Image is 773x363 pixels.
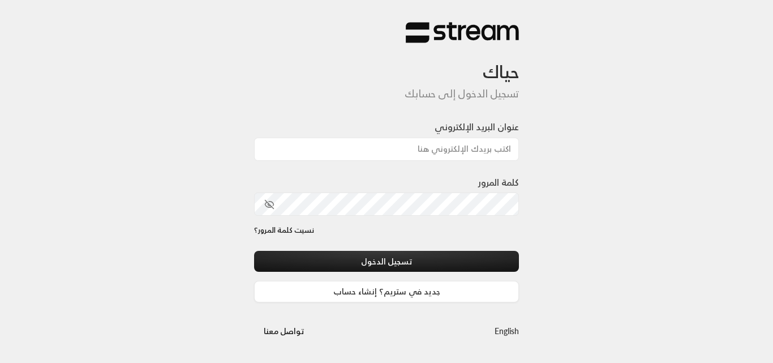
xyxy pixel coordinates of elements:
a: جديد في ستريم؟ إنشاء حساب [254,281,519,302]
h3: حياك [254,44,519,83]
input: اكتب بريدك الإلكتروني هنا [254,138,519,161]
h5: تسجيل الدخول إلى حسابك [254,88,519,100]
button: تسجيل الدخول [254,251,519,272]
label: كلمة المرور [478,176,519,189]
button: تواصل معنا [254,321,314,341]
label: عنوان البريد الإلكتروني [435,120,519,134]
a: نسيت كلمة المرور؟ [254,225,314,236]
a: تواصل معنا [254,324,314,338]
img: Stream Logo [406,22,519,44]
a: English [495,321,519,341]
button: toggle password visibility [260,195,279,214]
